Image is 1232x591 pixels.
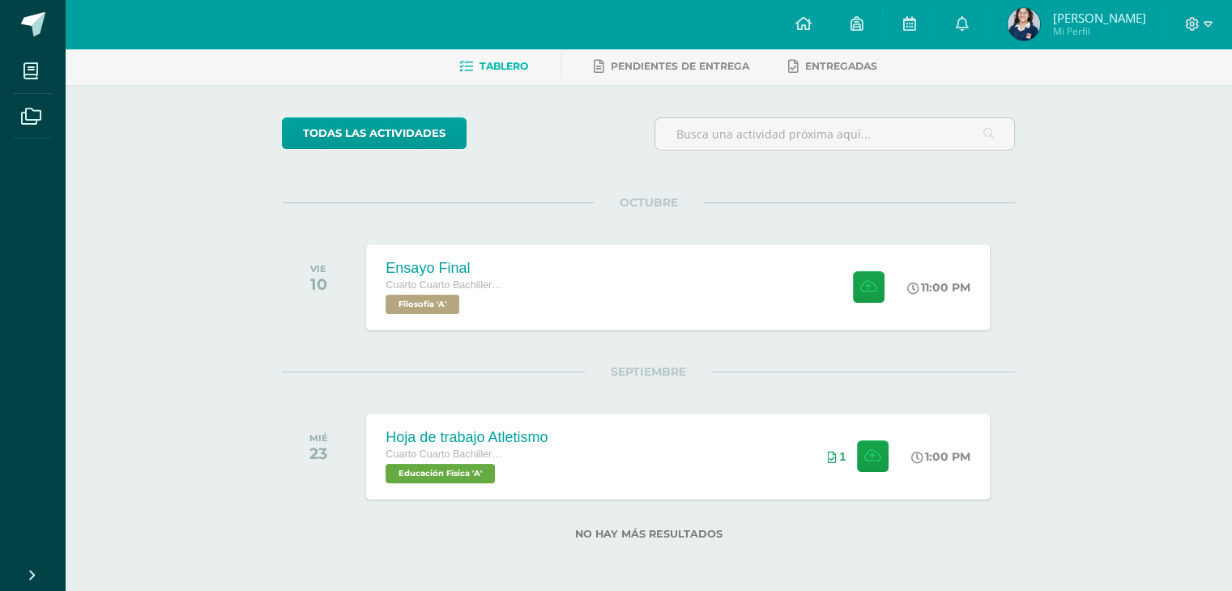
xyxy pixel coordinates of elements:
[839,450,846,463] span: 1
[282,117,467,149] a: todas las Actividades
[282,528,1015,540] label: No hay más resultados
[309,444,328,463] div: 23
[827,450,846,463] div: Archivos entregados
[309,432,328,444] div: MIÉ
[310,274,327,294] div: 10
[480,60,528,72] span: Tablero
[386,295,459,314] span: Filosofía 'A'
[1008,8,1040,40] img: bd3d84bdb825b35331ab2c7f1ece6066.png
[1052,10,1145,26] span: [PERSON_NAME]
[386,464,495,483] span: Educación Física 'A'
[594,53,749,79] a: Pendientes de entrega
[655,118,1014,150] input: Busca una actividad próxima aquí...
[386,429,548,446] div: Hoja de trabajo Atletismo
[386,449,507,460] span: Cuarto Cuarto Bachillerato en Ciencias y Letras
[585,364,712,379] span: SEPTIEMBRE
[611,60,749,72] span: Pendientes de entrega
[911,449,970,464] div: 1:00 PM
[386,260,507,277] div: Ensayo Final
[805,60,877,72] span: Entregadas
[1052,24,1145,38] span: Mi Perfil
[788,53,877,79] a: Entregadas
[459,53,528,79] a: Tablero
[310,263,327,274] div: VIE
[907,280,970,295] div: 11:00 PM
[594,195,704,210] span: OCTUBRE
[386,279,507,291] span: Cuarto Cuarto Bachillerato en Ciencias y Letras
